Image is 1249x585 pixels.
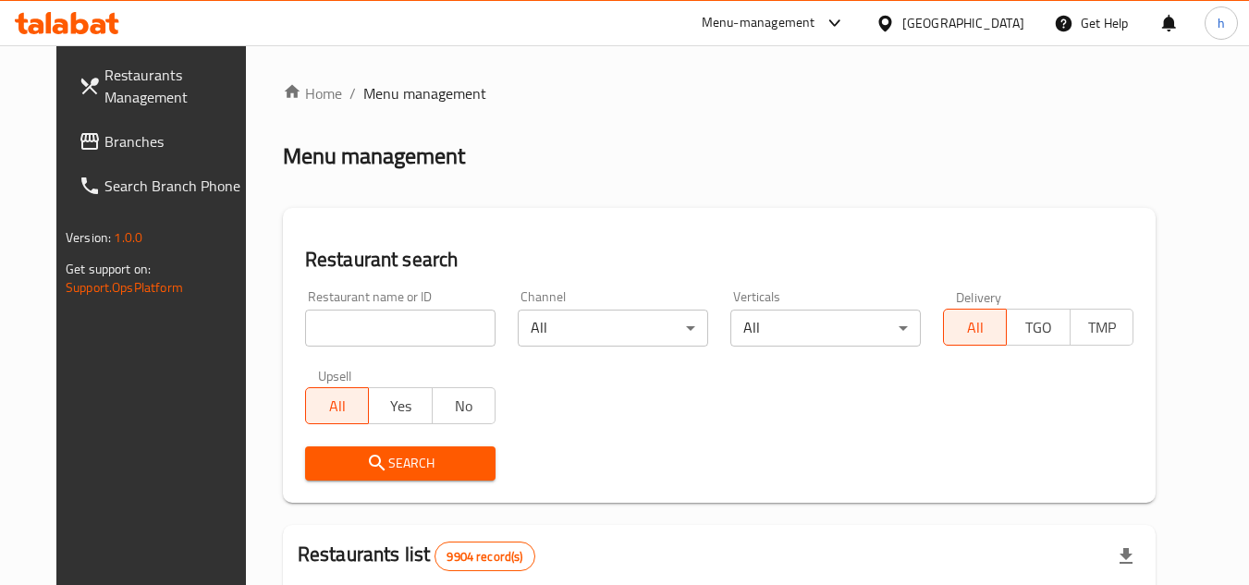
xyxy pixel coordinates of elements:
div: Total records count [435,542,534,571]
span: Restaurants Management [104,64,251,108]
span: 9904 record(s) [435,548,533,566]
label: Upsell [318,369,352,382]
span: h [1218,13,1225,33]
span: No [440,393,488,420]
a: Restaurants Management [64,53,265,119]
a: Support.OpsPlatform [66,275,183,299]
span: All [313,393,361,420]
span: Version: [66,225,111,250]
span: TGO [1014,314,1062,341]
button: All [943,309,1007,346]
button: No [432,387,496,424]
a: Branches [64,119,265,164]
div: Export file [1104,534,1148,579]
span: Menu management [363,82,486,104]
button: Search [305,446,496,481]
button: All [305,387,369,424]
h2: Restaurant search [305,246,1133,274]
button: TGO [1006,309,1070,346]
span: 1.0.0 [114,225,142,250]
input: Search for restaurant name or ID.. [305,310,496,347]
div: Menu-management [702,12,815,34]
span: All [951,314,999,341]
h2: Restaurants list [298,541,535,571]
span: Branches [104,130,251,152]
span: Yes [376,393,424,420]
span: TMP [1078,314,1126,341]
h2: Menu management [283,141,465,171]
span: Get support on: [66,257,151,281]
a: Home [283,82,342,104]
div: All [730,310,921,347]
span: Search [320,452,481,475]
div: [GEOGRAPHIC_DATA] [902,13,1024,33]
span: Search Branch Phone [104,175,251,197]
label: Delivery [956,290,1002,303]
button: Yes [368,387,432,424]
nav: breadcrumb [283,82,1156,104]
a: Search Branch Phone [64,164,265,208]
li: / [349,82,356,104]
div: All [518,310,708,347]
button: TMP [1070,309,1133,346]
